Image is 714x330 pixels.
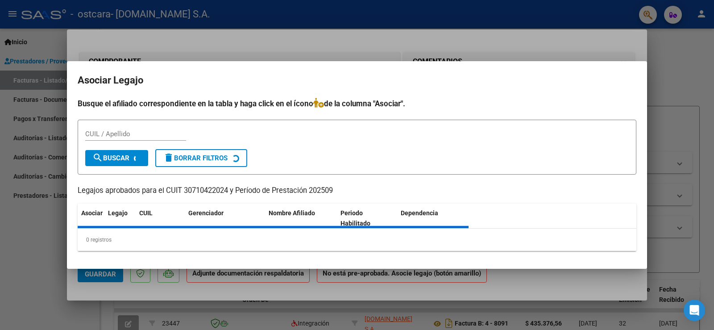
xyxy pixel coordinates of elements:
span: Gerenciador [188,209,224,217]
datatable-header-cell: Nombre Afiliado [265,204,337,233]
span: Borrar Filtros [163,154,228,162]
button: Borrar Filtros [155,149,247,167]
datatable-header-cell: Legajo [104,204,136,233]
h4: Busque el afiliado correspondiente en la tabla y haga click en el ícono de la columna "Asociar". [78,98,636,109]
span: Buscar [92,154,129,162]
span: Nombre Afiliado [269,209,315,217]
datatable-header-cell: Gerenciador [185,204,265,233]
datatable-header-cell: Asociar [78,204,104,233]
div: 0 registros [78,229,636,251]
span: Dependencia [401,209,438,217]
span: Asociar [81,209,103,217]
span: CUIL [139,209,153,217]
p: Legajos aprobados para el CUIT 30710422024 y Período de Prestación 202509 [78,185,636,196]
div: Open Intercom Messenger [684,300,705,321]
button: Buscar [85,150,148,166]
span: Legajo [108,209,128,217]
datatable-header-cell: Periodo Habilitado [337,204,397,233]
datatable-header-cell: CUIL [136,204,185,233]
mat-icon: delete [163,152,174,163]
span: Periodo Habilitado [340,209,370,227]
h2: Asociar Legajo [78,72,636,89]
datatable-header-cell: Dependencia [397,204,469,233]
mat-icon: search [92,152,103,163]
